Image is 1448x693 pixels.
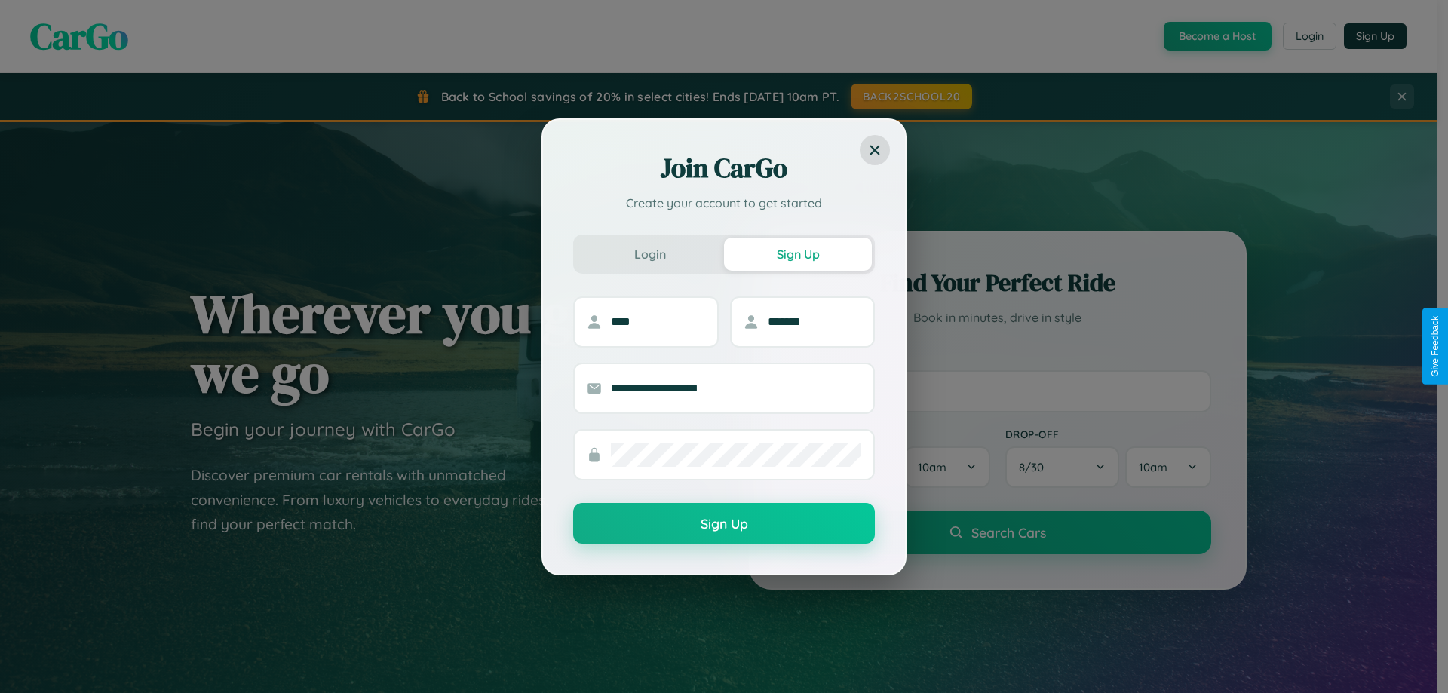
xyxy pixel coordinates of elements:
button: Login [576,238,724,271]
p: Create your account to get started [573,194,875,212]
h2: Join CarGo [573,150,875,186]
button: Sign Up [573,503,875,544]
button: Sign Up [724,238,872,271]
div: Give Feedback [1430,316,1440,377]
